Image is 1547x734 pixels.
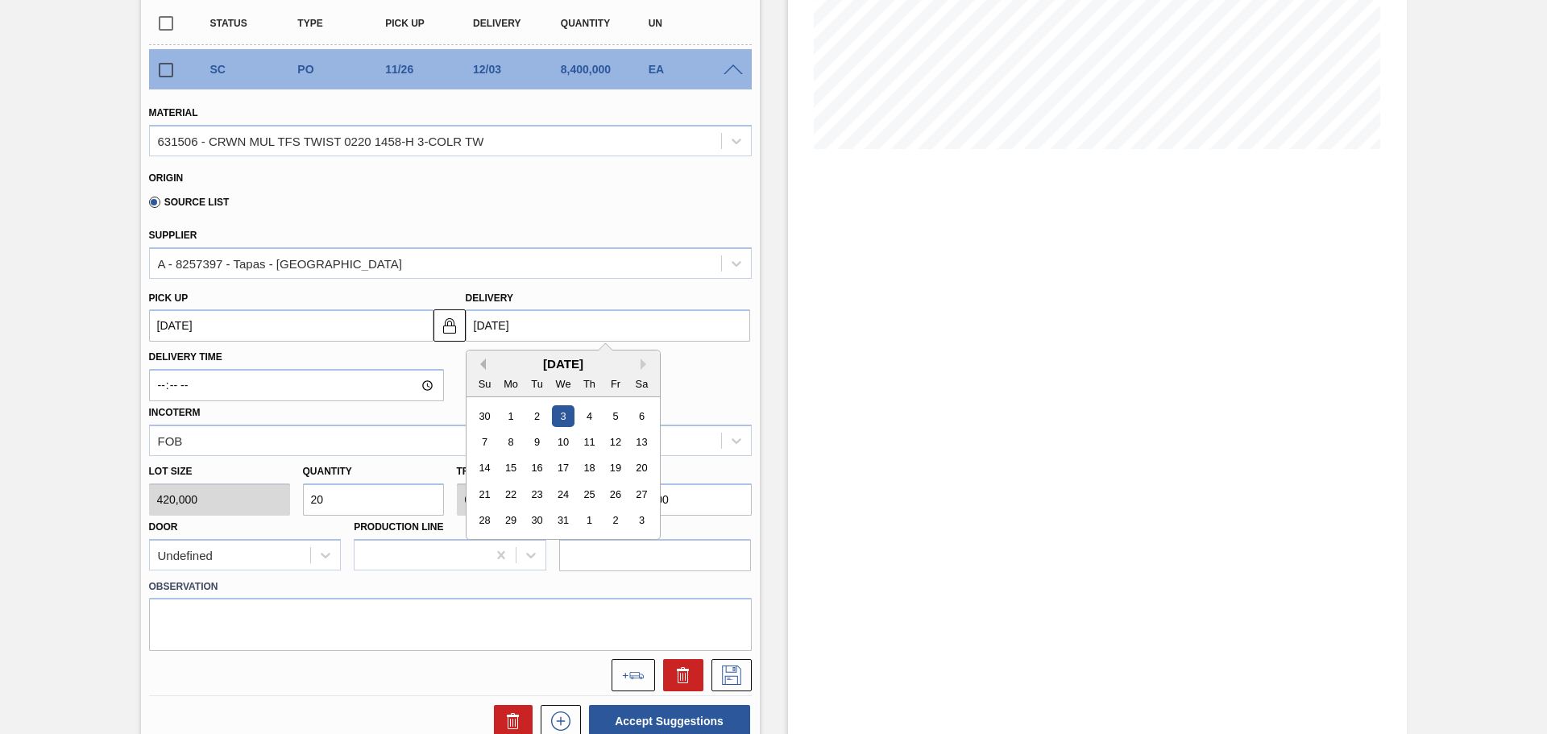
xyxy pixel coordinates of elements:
div: Sa [630,373,652,395]
div: Choose Thursday, December 11th, 2025 [578,431,599,453]
div: UN [645,18,742,29]
div: EA [645,63,742,76]
div: Su [474,373,496,395]
div: Choose Monday, December 15th, 2025 [500,458,521,479]
div: 11/26/2025 [381,63,479,76]
label: Quantity [303,466,352,477]
div: Delete Suggestion [655,659,703,691]
div: Fr [604,373,626,395]
div: Th [578,373,599,395]
div: Choose Thursday, December 25th, 2025 [578,483,599,505]
div: Choose Thursday, January 1st, 2026 [578,510,599,532]
div: Type [293,18,391,29]
div: Choose Sunday, December 21st, 2025 [474,483,496,505]
img: locked [440,316,459,335]
label: Source List [149,197,230,208]
div: [DATE] [467,357,660,371]
div: Choose Monday, December 22nd, 2025 [500,483,521,505]
label: Incoterm [149,407,201,418]
div: Choose Wednesday, December 17th, 2025 [552,458,574,479]
div: Add to the load composition [603,659,655,691]
label: Delivery Time [149,346,444,369]
div: Choose Saturday, January 3rd, 2026 [630,510,652,532]
div: Choose Saturday, December 6th, 2025 [630,405,652,427]
label: Pick up [149,292,189,304]
label: Production Line [354,521,443,533]
div: Choose Monday, December 8th, 2025 [500,431,521,453]
label: Origin [149,172,184,184]
div: Choose Wednesday, December 3rd, 2025 [552,405,574,427]
label: Observation [149,575,752,599]
div: Delivery [469,18,566,29]
div: Choose Wednesday, December 24th, 2025 [552,483,574,505]
div: Choose Sunday, December 7th, 2025 [474,431,496,453]
label: Lot size [149,460,290,483]
label: Supplier [149,230,197,241]
div: Choose Saturday, December 13th, 2025 [630,431,652,453]
div: Status [206,18,304,29]
div: Save Suggestion [703,659,752,691]
label: Trucks [457,466,497,477]
div: Suggestion Created [206,63,304,76]
div: Choose Saturday, December 20th, 2025 [630,458,652,479]
div: Undefined [158,548,213,562]
div: Choose Thursday, December 18th, 2025 [578,458,599,479]
label: Material [149,107,198,118]
div: Choose Friday, January 2nd, 2026 [604,510,626,532]
div: Choose Tuesday, December 9th, 2025 [525,431,547,453]
input: mm/dd/yyyy [149,309,433,342]
div: Tu [525,373,547,395]
div: Choose Tuesday, December 16th, 2025 [525,458,547,479]
div: Choose Wednesday, December 31st, 2025 [552,510,574,532]
div: Choose Friday, December 5th, 2025 [604,405,626,427]
div: Choose Sunday, December 28th, 2025 [474,510,496,532]
div: Choose Monday, December 1st, 2025 [500,405,521,427]
div: We [552,373,574,395]
div: Mo [500,373,521,395]
input: mm/dd/yyyy [466,309,750,342]
div: Choose Sunday, December 14th, 2025 [474,458,496,479]
div: 631506 - CRWN MUL TFS TWIST 0220 1458-H 3-COLR TW [158,134,484,147]
div: Choose Wednesday, December 10th, 2025 [552,431,574,453]
div: Quantity [557,18,654,29]
div: Choose Tuesday, December 2nd, 2025 [525,405,547,427]
div: 12/03/2025 [469,63,566,76]
div: Purchase order [293,63,391,76]
div: A - 8257397 - Tapas - [GEOGRAPHIC_DATA] [158,256,402,270]
div: 8,400,000 [557,63,654,76]
div: Choose Friday, December 19th, 2025 [604,458,626,479]
div: Choose Thursday, December 4th, 2025 [578,405,599,427]
div: Choose Monday, December 29th, 2025 [500,510,521,532]
label: Door [149,521,178,533]
div: FOB [158,433,183,447]
div: Choose Friday, December 26th, 2025 [604,483,626,505]
div: Choose Saturday, December 27th, 2025 [630,483,652,505]
button: Previous Month [475,359,486,370]
div: Choose Tuesday, December 30th, 2025 [525,510,547,532]
div: Choose Friday, December 12th, 2025 [604,431,626,453]
div: Choose Sunday, November 30th, 2025 [474,405,496,427]
button: Next Month [641,359,652,370]
label: Delivery [466,292,514,304]
div: Choose Tuesday, December 23rd, 2025 [525,483,547,505]
div: Pick up [381,18,479,29]
div: month 2025-12 [471,403,654,533]
button: locked [433,309,466,342]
